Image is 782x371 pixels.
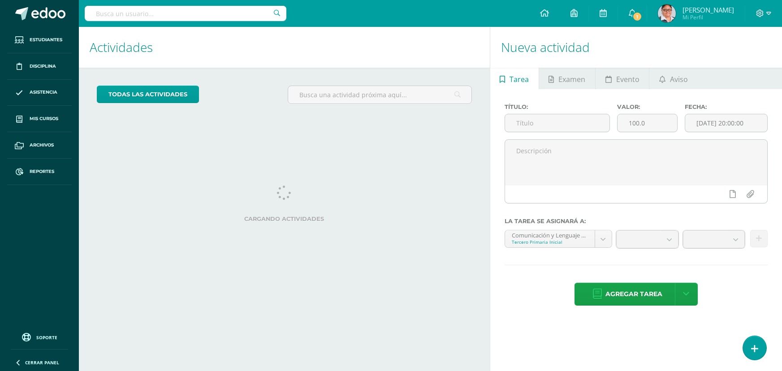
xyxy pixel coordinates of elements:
input: Puntos máximos [618,114,677,132]
span: 1 [632,12,642,22]
span: Archivos [30,142,54,149]
span: Estudiantes [30,36,62,43]
label: La tarea se asignará a: [505,218,768,224]
span: Tarea [510,69,529,90]
span: Disciplina [30,63,56,70]
h1: Actividades [90,27,479,68]
span: Reportes [30,168,54,175]
label: Cargando actividades [97,216,472,222]
span: Soporte [36,334,57,341]
a: Tarea [490,68,539,89]
a: Reportes [7,159,72,185]
a: Evento [596,68,649,89]
input: Busca una actividad próxima aquí... [288,86,471,104]
input: Título [505,114,609,132]
a: Mis cursos [7,106,72,132]
a: Archivos [7,132,72,159]
img: bfeb8c741628a996d5962e218d5914b2.png [658,4,676,22]
span: [PERSON_NAME] [683,5,734,14]
a: Estudiantes [7,27,72,53]
a: todas las Actividades [97,86,199,103]
a: Soporte [11,331,68,343]
a: Disciplina [7,53,72,80]
span: Asistencia [30,89,57,96]
a: Comunicación y Lenguaje L.1 'A'Tercero Primaria Inicial [505,230,612,247]
label: Valor: [617,104,678,110]
span: Evento [616,69,639,90]
label: Título: [505,104,610,110]
a: Asistencia [7,80,72,106]
div: Comunicación y Lenguaje L.1 'A' [512,230,588,239]
a: Aviso [649,68,697,89]
h1: Nueva actividad [501,27,771,68]
label: Fecha: [685,104,768,110]
span: Examen [558,69,585,90]
input: Fecha de entrega [685,114,767,132]
span: Mi Perfil [683,13,734,21]
span: Mis cursos [30,115,58,122]
span: Agregar tarea [605,283,662,305]
span: Aviso [670,69,688,90]
div: Tercero Primaria Inicial [512,239,588,245]
input: Busca un usuario... [85,6,286,21]
a: Examen [539,68,595,89]
span: Cerrar panel [25,359,59,366]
